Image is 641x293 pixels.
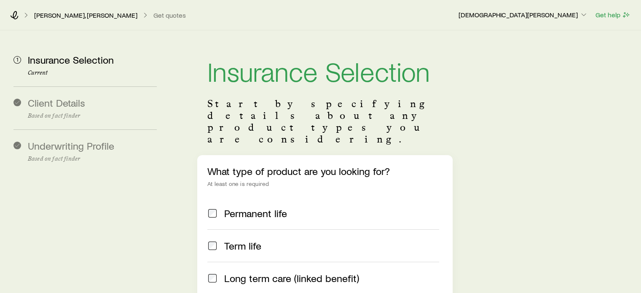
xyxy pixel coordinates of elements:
[207,180,442,187] div: At least one is required
[207,57,442,84] h1: Insurance Selection
[459,11,588,19] p: [DEMOGRAPHIC_DATA][PERSON_NAME]
[28,70,157,76] p: Current
[207,98,442,145] p: Start by specifying details about any product types you are considering.
[28,113,157,119] p: Based on fact finder
[153,11,186,19] button: Get quotes
[224,272,359,284] span: Long term care (linked benefit)
[28,156,157,162] p: Based on fact finder
[208,274,217,282] input: Long term care (linked benefit)
[207,165,442,177] p: What type of product are you looking for?
[595,10,631,20] button: Get help
[28,140,114,152] span: Underwriting Profile
[28,97,85,109] span: Client Details
[224,240,261,252] span: Term life
[34,11,138,19] a: [PERSON_NAME], [PERSON_NAME]
[458,10,588,20] button: [DEMOGRAPHIC_DATA][PERSON_NAME]
[13,56,21,64] span: 1
[208,242,217,250] input: Term life
[208,209,217,218] input: Permanent life
[224,207,287,219] span: Permanent life
[28,54,114,66] span: Insurance Selection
